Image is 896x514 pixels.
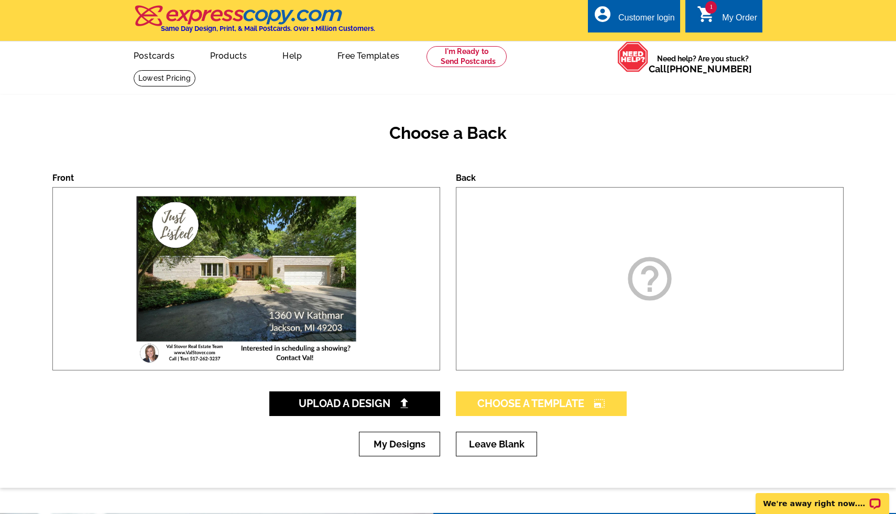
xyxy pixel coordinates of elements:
[477,397,605,410] span: Choose A Template
[649,63,752,74] span: Call
[666,63,752,74] a: [PHONE_NUMBER]
[593,5,612,24] i: account_circle
[697,12,757,25] a: 1 shopping_cart My Order
[359,432,440,456] a: My Designs
[617,41,649,72] img: help
[321,42,416,67] a: Free Templates
[117,42,191,67] a: Postcards
[722,13,757,28] div: My Order
[456,173,476,183] label: Back
[697,5,716,24] i: shopping_cart
[266,42,319,67] a: Help
[649,53,757,74] span: Need help? Are you stuck?
[749,481,896,514] iframe: LiveChat chat widget
[705,1,717,14] span: 1
[456,391,627,416] a: Choose A Templatephoto_size_select_large
[193,42,264,67] a: Products
[269,391,440,416] a: Upload A Design
[52,173,74,183] label: Front
[129,188,363,370] img: large-thumb.jpg
[594,398,605,409] i: photo_size_select_large
[161,25,375,32] h4: Same Day Design, Print, & Mail Postcards. Over 1 Million Customers.
[593,12,675,25] a: account_circle Customer login
[52,123,844,143] h2: Choose a Back
[456,432,537,456] a: Leave Blank
[624,253,676,305] i: help_outline
[134,13,375,32] a: Same Day Design, Print, & Mail Postcards. Over 1 Million Customers.
[618,13,675,28] div: Customer login
[299,397,411,410] span: Upload A Design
